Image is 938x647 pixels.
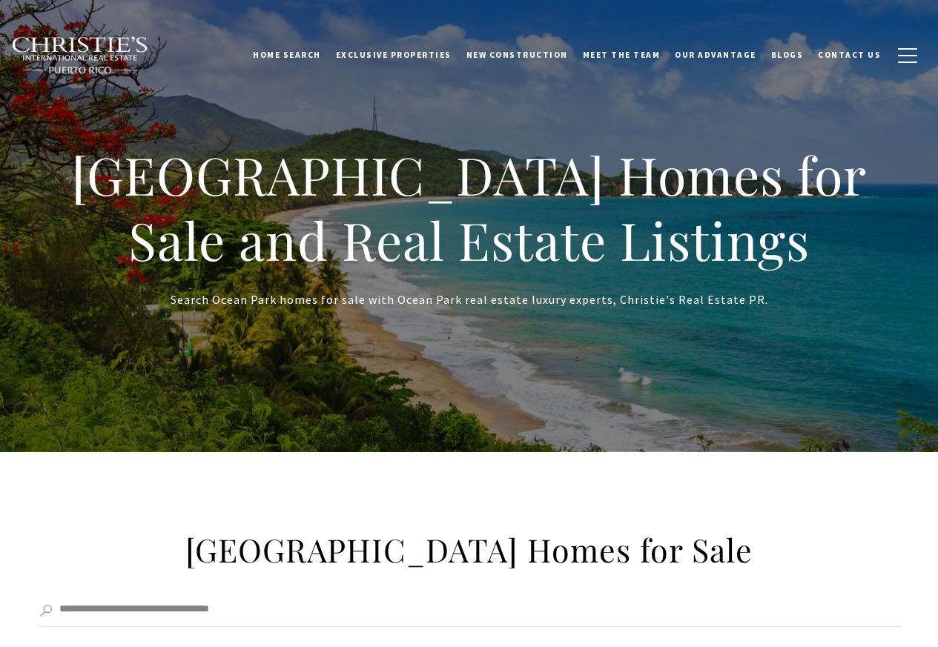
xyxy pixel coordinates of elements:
img: Christie's International Real Estate black text logo [11,36,149,75]
a: Exclusive Properties [328,36,459,73]
span: New Construction [466,50,568,60]
a: Meet the Team [575,36,668,73]
h2: [GEOGRAPHIC_DATA] Homes for Sale [151,529,788,571]
span: Blogs [771,50,804,60]
span: Our Advantage [675,50,756,60]
span: [GEOGRAPHIC_DATA] Homes for Sale and Real Estate Listings [71,139,867,274]
a: Blogs [764,36,811,73]
span: Contact Us [818,50,881,60]
a: Home Search [245,36,328,73]
span: Search Ocean Park homes for sale with Ocean Park real estate luxury experts, Christie's Real Esta... [171,292,768,307]
a: Our Advantage [667,36,764,73]
a: New Construction [459,36,575,73]
span: Exclusive Properties [336,50,452,60]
